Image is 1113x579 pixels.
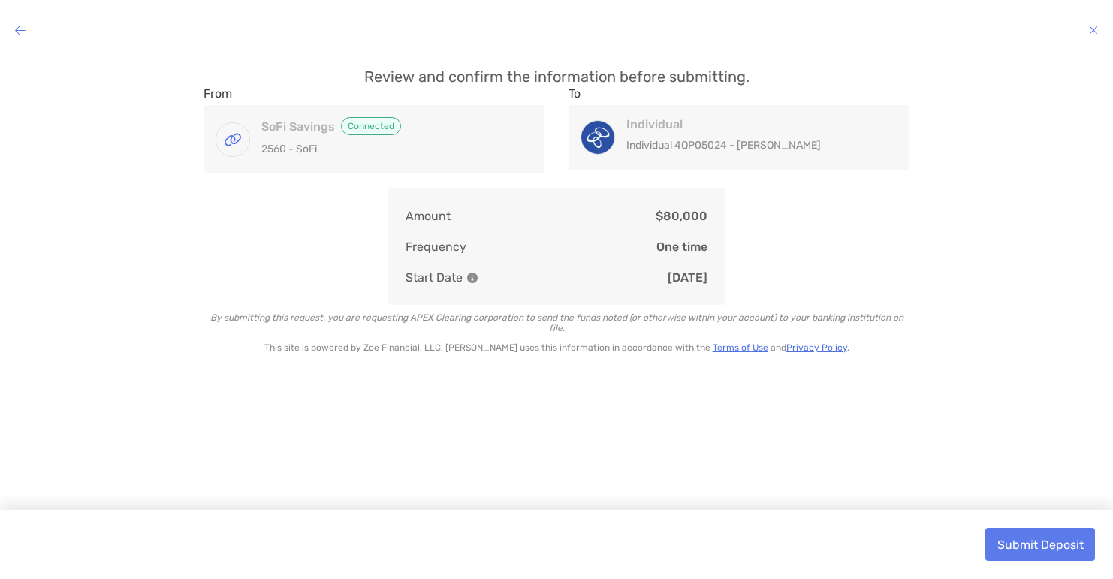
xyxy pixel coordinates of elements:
[406,207,451,225] p: Amount
[261,117,516,135] h4: SoFi Savings
[406,268,478,287] p: Start Date
[786,342,847,353] a: Privacy Policy
[204,342,909,353] p: This site is powered by Zoe Financial, LLC. [PERSON_NAME] uses this information in accordance wit...
[713,342,768,353] a: Terms of Use
[406,237,466,256] p: Frequency
[261,140,516,158] p: 2560 - SoFi
[668,268,707,287] p: [DATE]
[581,121,614,154] img: Individual
[204,312,909,333] p: By submitting this request, you are requesting APEX Clearing corporation to send the funds noted ...
[626,136,881,155] p: Individual 4QP05024 - [PERSON_NAME]
[656,207,707,225] p: $80,000
[656,237,707,256] p: One time
[341,117,401,135] span: Connected
[204,68,909,86] p: Review and confirm the information before submitting.
[569,86,581,101] label: To
[216,123,249,156] img: SoFi Savings
[204,86,232,101] label: From
[467,273,478,283] img: Information Icon
[626,117,881,131] h4: Individual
